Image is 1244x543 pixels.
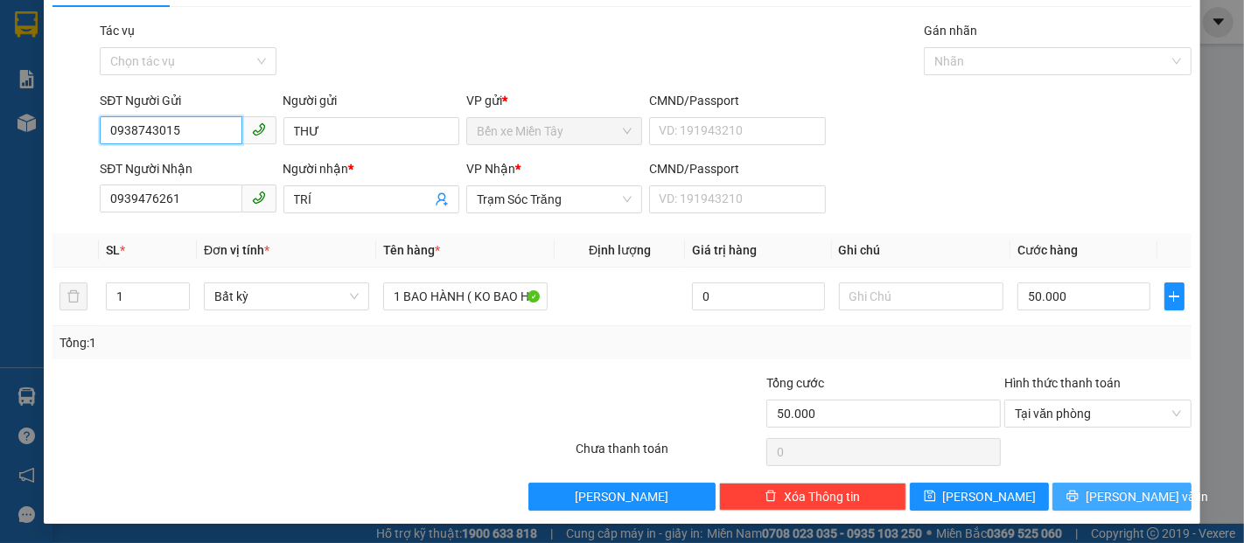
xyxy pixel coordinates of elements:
[766,376,824,390] span: Tổng cước
[1164,282,1185,310] button: plus
[383,282,549,310] input: VD: Bàn, Ghế
[649,159,825,178] div: CMND/Passport
[59,282,87,310] button: delete
[1015,400,1181,427] span: Tại văn phòng
[943,487,1037,506] span: [PERSON_NAME]
[129,17,311,35] strong: XE KHÁCH MỸ DUYÊN
[8,108,146,173] span: Gửi:
[1052,483,1192,511] button: printer[PERSON_NAME] và In
[106,243,120,257] span: SL
[692,282,824,310] input: 0
[466,91,642,110] div: VP gửi
[8,108,146,173] span: Bến xe Miền Tây
[149,60,290,79] strong: PHIẾU GỬI HÀNG
[283,159,459,178] div: Người nhận
[100,159,276,178] div: SĐT Người Nhận
[924,24,977,38] label: Gán nhãn
[839,282,1004,310] input: Ghi Chú
[1004,376,1121,390] label: Hình thức thanh toán
[1165,289,1185,303] span: plus
[910,483,1049,511] button: save[PERSON_NAME]
[204,243,269,257] span: Đơn vị tính
[100,24,135,38] label: Tác vụ
[576,487,669,506] span: [PERSON_NAME]
[59,333,481,352] div: Tổng: 1
[1086,487,1208,506] span: [PERSON_NAME] và In
[575,439,765,470] div: Chưa thanh toán
[1017,243,1078,257] span: Cước hàng
[924,490,936,504] span: save
[214,283,359,310] span: Bất kỳ
[832,233,1011,268] th: Ghi chú
[692,243,757,257] span: Giá trị hàng
[589,243,651,257] span: Định lượng
[100,91,276,110] div: SĐT Người Gửi
[649,91,825,110] div: CMND/Passport
[477,118,632,144] span: Bến xe Miền Tây
[435,192,449,206] span: user-add
[477,186,632,212] span: Trạm Sóc Trăng
[719,483,906,511] button: deleteXóa Thông tin
[1066,490,1079,504] span: printer
[528,483,716,511] button: [PERSON_NAME]
[784,487,860,506] span: Xóa Thông tin
[765,490,777,504] span: delete
[252,122,266,136] span: phone
[151,43,275,56] span: TP.HCM -SÓC TRĂNG
[283,91,459,110] div: Người gửi
[466,162,515,176] span: VP Nhận
[252,191,266,205] span: phone
[383,243,440,257] span: Tên hàng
